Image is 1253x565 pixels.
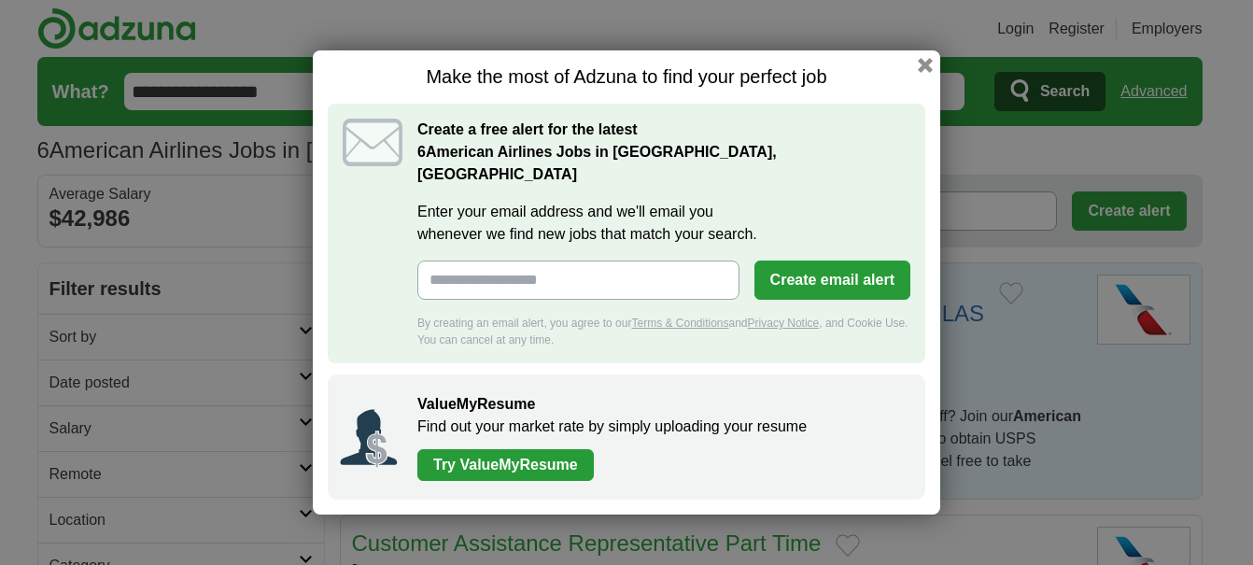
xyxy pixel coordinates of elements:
[343,119,402,166] img: icon_email.svg
[417,119,910,186] h2: Create a free alert for the latest
[328,65,925,89] h1: Make the most of Adzuna to find your perfect job
[754,261,910,300] button: Create email alert
[417,416,907,438] p: Find out your market rate by simply uploading your resume
[417,315,910,348] div: By creating an email alert, you agree to our and , and Cookie Use. You can cancel at any time.
[417,393,907,416] h2: ValueMyResume
[417,141,426,163] span: 6
[417,201,910,246] label: Enter your email address and we'll email you whenever we find new jobs that match your search.
[417,449,594,481] a: Try ValueMyResume
[631,317,728,330] a: Terms & Conditions
[748,317,820,330] a: Privacy Notice
[417,144,777,182] strong: American Airlines Jobs in [GEOGRAPHIC_DATA], [GEOGRAPHIC_DATA]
